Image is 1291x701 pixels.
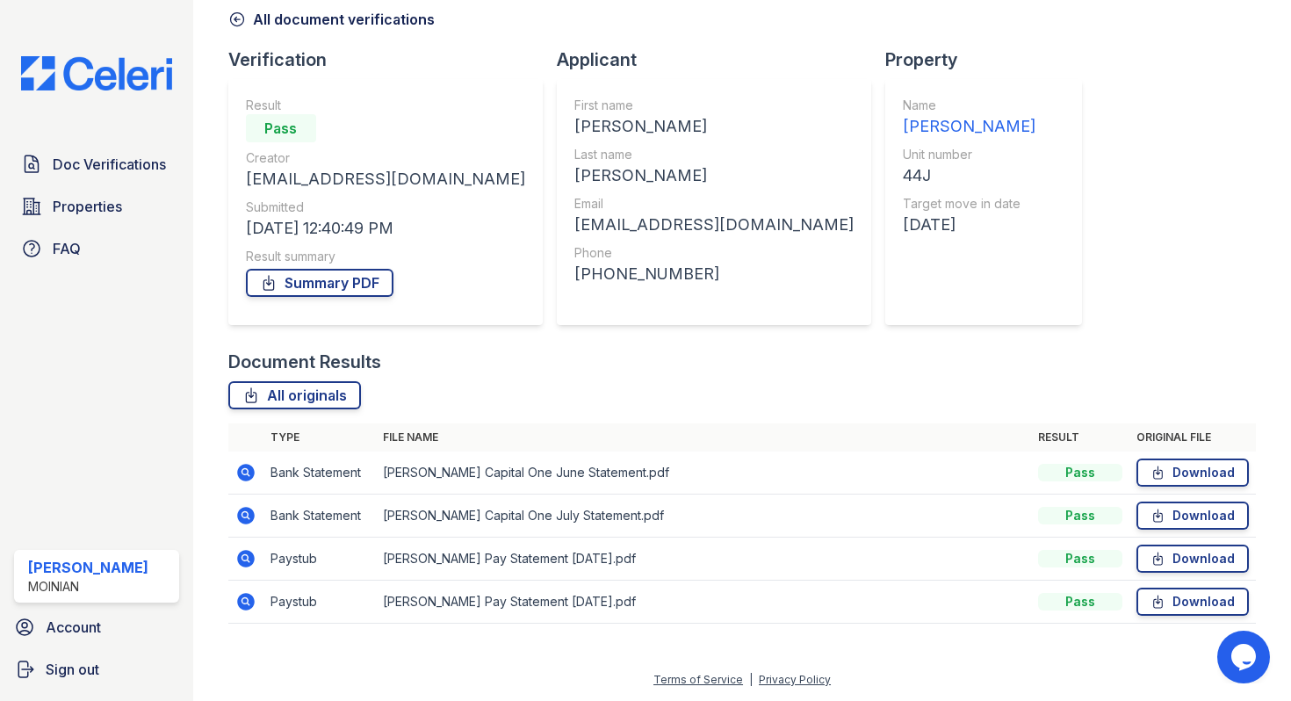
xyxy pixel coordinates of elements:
[1038,507,1122,524] div: Pass
[557,47,885,72] div: Applicant
[228,9,435,30] a: All document verifications
[14,189,179,224] a: Properties
[28,578,148,596] div: Moinian
[246,216,525,241] div: [DATE] 12:40:49 PM
[246,248,525,265] div: Result summary
[903,195,1035,213] div: Target move in date
[14,231,179,266] a: FAQ
[376,538,1031,581] td: [PERSON_NAME] Pay Statement [DATE].pdf
[903,97,1035,114] div: Name
[903,97,1035,139] a: Name [PERSON_NAME]
[263,423,376,452] th: Type
[903,213,1035,237] div: [DATE]
[263,538,376,581] td: Paystub
[574,163,854,188] div: [PERSON_NAME]
[759,673,831,686] a: Privacy Policy
[7,56,186,90] img: CE_Logo_Blue-a8612792a0a2168367f1c8372b55b34899dd931a85d93a1a3d3e32e68fde9ad4.png
[574,146,854,163] div: Last name
[263,452,376,495] td: Bank Statement
[653,673,743,686] a: Terms of Service
[574,213,854,237] div: [EMAIL_ADDRESS][DOMAIN_NAME]
[228,47,557,72] div: Verification
[7,652,186,687] a: Sign out
[574,262,854,286] div: [PHONE_NUMBER]
[1038,464,1122,481] div: Pass
[1136,502,1249,530] a: Download
[246,199,525,216] div: Submitted
[1038,593,1122,611] div: Pass
[903,114,1035,139] div: [PERSON_NAME]
[228,350,381,374] div: Document Results
[7,610,186,645] a: Account
[1136,459,1249,487] a: Download
[1129,423,1256,452] th: Original file
[1136,588,1249,616] a: Download
[228,381,361,409] a: All originals
[246,114,316,142] div: Pass
[263,581,376,624] td: Paystub
[574,97,854,114] div: First name
[376,423,1031,452] th: File name
[53,196,122,217] span: Properties
[263,495,376,538] td: Bank Statement
[246,269,393,297] a: Summary PDF
[246,149,525,167] div: Creator
[376,495,1031,538] td: [PERSON_NAME] Capital One July Statement.pdf
[903,163,1035,188] div: 44J
[246,97,525,114] div: Result
[749,673,753,686] div: |
[1038,550,1122,567] div: Pass
[53,154,166,175] span: Doc Verifications
[903,146,1035,163] div: Unit number
[574,114,854,139] div: [PERSON_NAME]
[246,167,525,192] div: [EMAIL_ADDRESS][DOMAIN_NAME]
[1136,545,1249,573] a: Download
[885,47,1096,72] div: Property
[46,659,99,680] span: Sign out
[14,147,179,182] a: Doc Verifications
[376,452,1031,495] td: [PERSON_NAME] Capital One June Statement.pdf
[376,581,1031,624] td: [PERSON_NAME] Pay Statement [DATE].pdf
[574,195,854,213] div: Email
[46,617,101,638] span: Account
[1217,631,1273,683] iframe: chat widget
[53,238,81,259] span: FAQ
[574,244,854,262] div: Phone
[28,557,148,578] div: [PERSON_NAME]
[1031,423,1129,452] th: Result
